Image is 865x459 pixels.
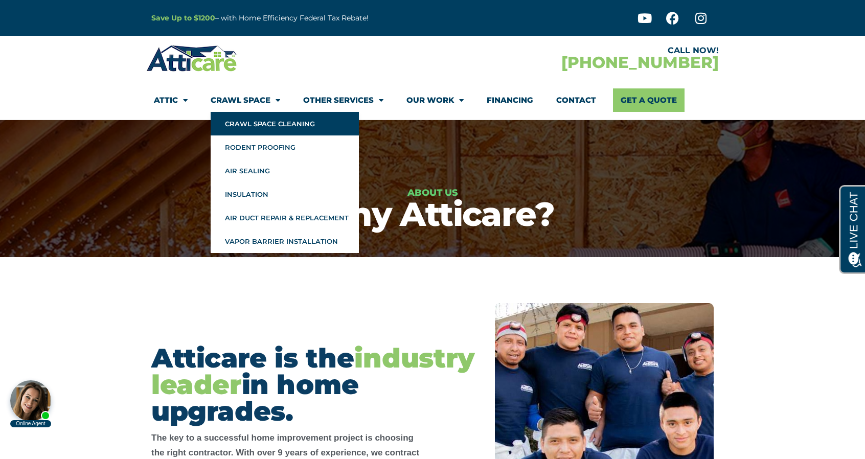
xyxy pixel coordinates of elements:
[154,88,188,112] a: Attic
[154,88,711,112] nav: Menu
[211,206,359,229] a: Air Duct Repair & Replacement
[211,112,359,135] a: Crawl Space Cleaning
[487,88,533,112] a: Financing
[613,88,685,112] a: Get A Quote
[151,13,215,22] a: Save Up to $1200
[211,182,359,206] a: Insulation
[556,88,596,112] a: Contact
[5,352,169,428] iframe: Chat Invitation
[303,88,383,112] a: Other Services
[151,345,474,425] h2: Atticare is the in home upgrades.
[211,229,359,253] a: Vapor Barrier Installation
[211,135,359,159] a: Rodent Proofing
[25,8,82,21] span: Opens a chat window
[211,88,280,112] a: Crawl Space
[432,47,719,55] div: CALL NOW!
[406,88,464,112] a: Our Work
[5,197,860,231] h1: Why Atticare?
[151,342,474,401] span: industry leader
[211,159,359,182] a: Air Sealing
[5,188,860,197] h6: About Us
[211,112,359,253] ul: Crawl Space
[151,12,483,24] p: – with Home Efficiency Federal Tax Rebate!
